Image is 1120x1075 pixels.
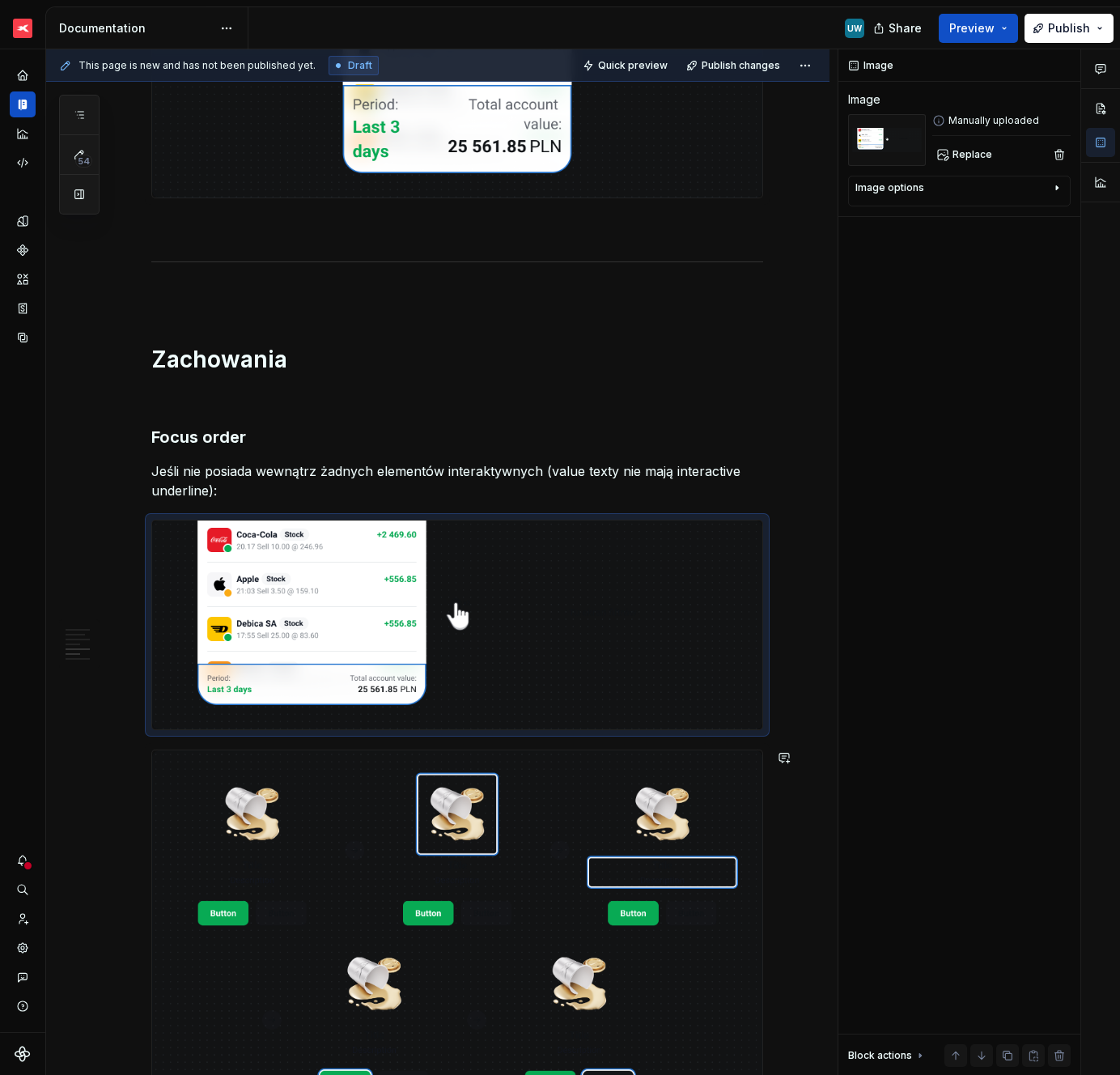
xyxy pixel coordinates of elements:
div: Manually uploaded [932,114,1071,127]
h3: Focus order [151,426,763,448]
span: Draft [348,59,372,72]
div: Block actions [848,1044,927,1067]
span: Replace [952,148,992,161]
div: Image options [855,181,924,194]
button: Notifications [10,848,36,873]
img: 69bde2f7-25a0-4577-ad58-aa8b0b39a544.png [13,19,32,38]
button: Quick preview [578,54,675,77]
button: Publish [1025,14,1114,43]
span: Publish [1048,20,1090,36]
button: Image options [855,181,1063,201]
button: Share [865,14,932,43]
button: Publish changes [681,54,787,77]
a: Analytics [10,121,36,147]
div: Block actions [848,1049,912,1062]
button: Contact support [10,964,36,990]
p: Jeśli nie posiada wewnątrz żadnych elementów interaktywnych (value texty nie mają interactive und... [151,461,763,500]
a: Components [10,237,36,263]
img: b94ac2d2-83f3-4ebc-b2a9-30b81e3fdeba.png [152,521,762,730]
a: Code automation [10,150,36,176]
a: Home [10,62,36,88]
img: b94ac2d2-83f3-4ebc-b2a9-30b81e3fdeba.png [848,114,926,166]
button: Search ⌘K [10,877,36,903]
div: UW [847,22,862,35]
span: Share [889,20,922,36]
span: Quick preview [598,59,668,72]
a: Data sources [10,325,36,351]
svg: Supernova Logo [15,1046,31,1062]
div: Image [848,91,880,108]
a: Settings [10,935,36,961]
button: Preview [939,14,1018,43]
span: 54 [75,155,92,168]
a: Assets [10,266,36,292]
a: Storybook stories [10,295,36,321]
span: Publish changes [702,59,780,72]
a: Design tokens [10,208,36,234]
div: Documentation [59,20,212,36]
span: Preview [949,20,995,36]
span: This page is new and has not been published yet. [78,59,316,72]
a: Invite team [10,906,36,932]
button: Replace [932,143,999,166]
a: Documentation [10,91,36,117]
h1: Zachowania [151,345,763,374]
